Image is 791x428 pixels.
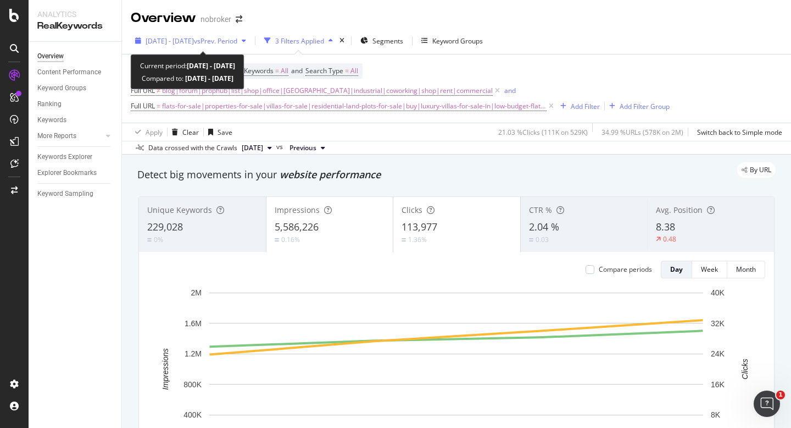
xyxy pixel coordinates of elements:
span: 2025 Sep. 1st [242,143,263,153]
div: Current period: [140,59,235,72]
span: = [157,101,160,111]
span: Keywords [244,66,274,75]
button: and [504,85,516,96]
span: Segments [372,36,403,46]
span: 2.04 % [529,220,559,233]
img: Equal [147,238,152,242]
text: 16K [711,380,725,389]
span: blog|forum|prophub|list|shop|office|[GEOGRAPHIC_DATA]|industrial|coworking|shop|rent|commercial [162,83,493,98]
button: Save [204,123,232,141]
span: flats-for-sale|properties-for-sale|villas-for-sale|residential-land-plots-for-sale|buy|luxury-vil... [162,98,547,114]
span: By URL [750,167,771,173]
div: More Reports [37,130,76,142]
img: Equal [402,238,406,242]
span: Impressions [275,205,320,215]
button: Previous [285,141,330,155]
div: Day [670,265,683,274]
text: 1.6M [185,319,202,328]
a: Keyword Sampling [37,188,114,200]
div: Overview [131,9,196,28]
div: Save [218,128,232,137]
span: Unique Keywords [147,205,212,215]
button: Keyword Groups [417,32,487,50]
text: 1.2M [185,349,202,358]
text: 400K [183,410,202,419]
div: Keyword Groups [37,83,86,94]
span: CTR % [529,205,552,215]
div: Analytics [37,9,113,20]
div: RealKeywords [37,20,113,32]
span: 229,028 [147,220,183,233]
div: Overview [37,51,64,62]
span: Full URL [131,101,155,111]
div: Keyword Sampling [37,188,93,200]
text: 800K [183,380,202,389]
button: Week [692,261,727,278]
a: Explorer Bookmarks [37,167,114,179]
button: Segments [356,32,408,50]
text: Impressions [161,348,170,389]
text: 8K [711,410,721,419]
button: [DATE] - [DATE]vsPrev. Period [131,32,250,50]
div: 0.16% [281,235,300,244]
div: 0.03 [536,235,549,244]
span: ≠ [157,86,160,95]
span: Search Type [305,66,343,75]
div: Switch back to Simple mode [697,128,782,137]
b: [DATE] - [DATE] [183,74,233,83]
div: Data crossed with the Crawls [148,143,237,153]
div: 34.99 % URLs ( 578K on 2M ) [601,128,683,137]
div: Compare periods [599,265,652,274]
span: = [345,66,349,75]
span: = [275,66,279,75]
div: Keyword Groups [432,36,483,46]
button: Month [727,261,765,278]
a: Content Performance [37,67,114,78]
button: Day [661,261,692,278]
img: Equal [529,238,533,242]
a: Ranking [37,98,114,110]
div: 0% [154,235,163,244]
a: Keyword Groups [37,83,114,94]
img: Equal [275,238,279,242]
div: 3 Filters Applied [275,36,324,46]
text: 40K [711,288,725,297]
div: Ranking [37,98,62,110]
span: 8.38 [656,220,675,233]
span: [DATE] - [DATE] [146,36,194,46]
div: arrow-right-arrow-left [236,15,242,23]
span: and [291,66,303,75]
span: vs [276,142,285,152]
text: Clicks [740,359,749,379]
text: 2M [191,288,202,297]
div: Clear [182,128,199,137]
div: times [337,35,347,46]
div: 0.48 [663,234,676,244]
span: 113,977 [402,220,437,233]
text: 32K [711,319,725,328]
a: Keywords [37,114,114,126]
iframe: Intercom live chat [754,391,780,417]
div: Month [736,265,756,274]
div: Apply [146,128,163,137]
div: Add Filter [571,102,600,111]
span: Avg. Position [656,205,703,215]
div: Content Performance [37,67,101,78]
span: Full URL [131,86,155,95]
div: 21.03 % Clicks ( 111K on 529K ) [498,128,588,137]
a: Keywords Explorer [37,151,114,163]
button: 3 Filters Applied [260,32,337,50]
span: vs Prev. Period [194,36,237,46]
button: Apply [131,123,163,141]
span: Previous [289,143,316,153]
span: Clicks [402,205,422,215]
div: and [504,86,516,95]
b: [DATE] - [DATE] [187,61,235,70]
button: Clear [168,123,199,141]
div: Add Filter Group [620,102,670,111]
a: More Reports [37,130,103,142]
text: 24K [711,349,725,358]
span: 5,586,226 [275,220,319,233]
div: nobroker [200,14,231,25]
span: All [350,63,358,79]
